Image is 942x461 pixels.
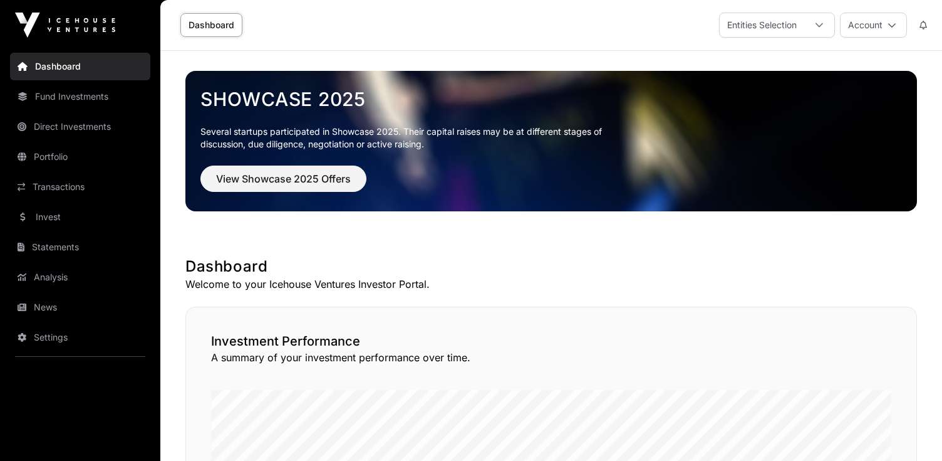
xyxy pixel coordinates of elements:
[200,166,366,192] button: View Showcase 2025 Offers
[180,13,242,37] a: Dashboard
[185,257,917,277] h1: Dashboard
[10,113,150,140] a: Direct Investments
[200,125,621,151] p: Several startups participated in Showcase 2025. Their capital raises may be at different stages o...
[10,53,150,80] a: Dashboard
[200,178,366,191] a: View Showcase 2025 Offers
[10,263,150,291] a: Analysis
[10,173,150,201] a: Transactions
[185,277,917,292] p: Welcome to your Icehouse Ventures Investor Portal.
[720,13,804,37] div: Entities Selection
[10,233,150,261] a: Statements
[211,350,891,365] p: A summary of your investment performance over time.
[211,332,891,350] h2: Investment Performance
[10,203,150,231] a: Invest
[15,13,115,38] img: Icehouse Ventures Logo
[185,71,917,211] img: Showcase 2025
[10,294,150,321] a: News
[10,83,150,110] a: Fund Investments
[216,171,351,186] span: View Showcase 2025 Offers
[10,324,150,351] a: Settings
[200,88,902,110] a: Showcase 2025
[10,143,150,171] a: Portfolio
[840,13,907,38] button: Account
